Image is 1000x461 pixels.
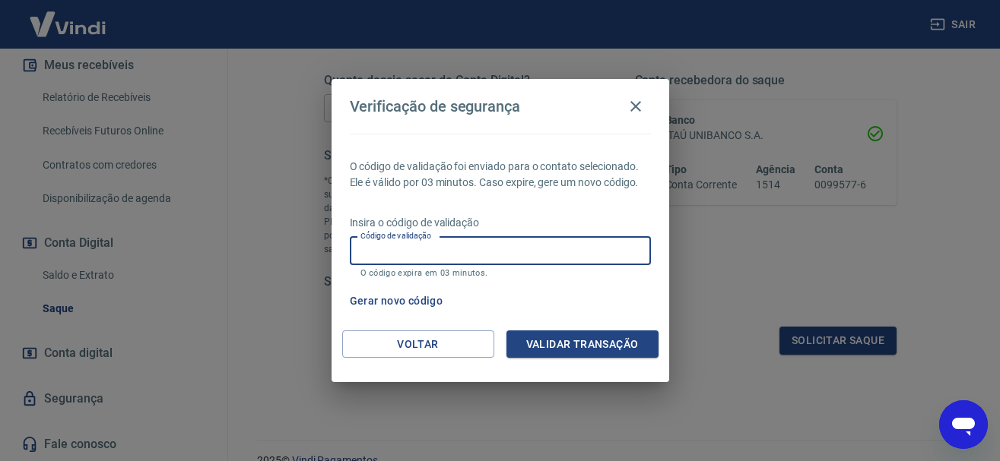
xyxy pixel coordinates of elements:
[939,400,988,449] iframe: Botão para abrir a janela de mensagens
[506,330,659,358] button: Validar transação
[342,330,494,358] button: Voltar
[344,287,449,315] button: Gerar novo código
[350,215,651,231] p: Insira o código de validação
[350,159,651,191] p: O código de validação foi enviado para o contato selecionado. Ele é válido por 03 minutos. Caso e...
[360,230,431,242] label: Código de validação
[360,268,640,278] p: O código expira em 03 minutos.
[350,97,521,115] h4: Verificação de segurança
